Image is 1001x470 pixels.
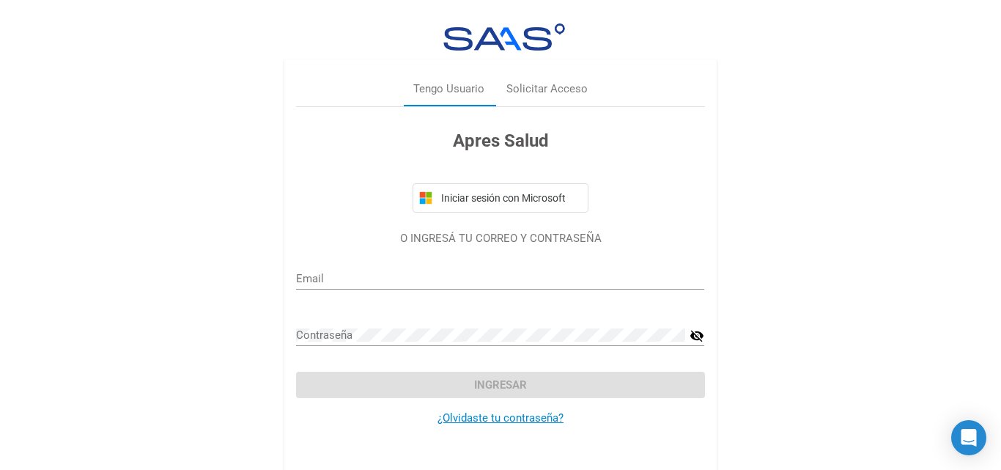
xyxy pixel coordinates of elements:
[296,128,704,154] h3: Apres Salud
[438,192,582,204] span: Iniciar sesión con Microsoft
[474,378,527,392] span: Ingresar
[506,81,588,98] div: Solicitar Acceso
[296,372,704,398] button: Ingresar
[296,230,704,247] p: O INGRESÁ TU CORREO Y CONTRASEÑA
[413,183,588,213] button: Iniciar sesión con Microsoft
[437,411,564,425] a: ¿Olvidaste tu contraseña?
[413,81,484,98] div: Tengo Usuario
[951,420,986,455] div: Open Intercom Messenger
[690,327,704,345] mat-icon: visibility_off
